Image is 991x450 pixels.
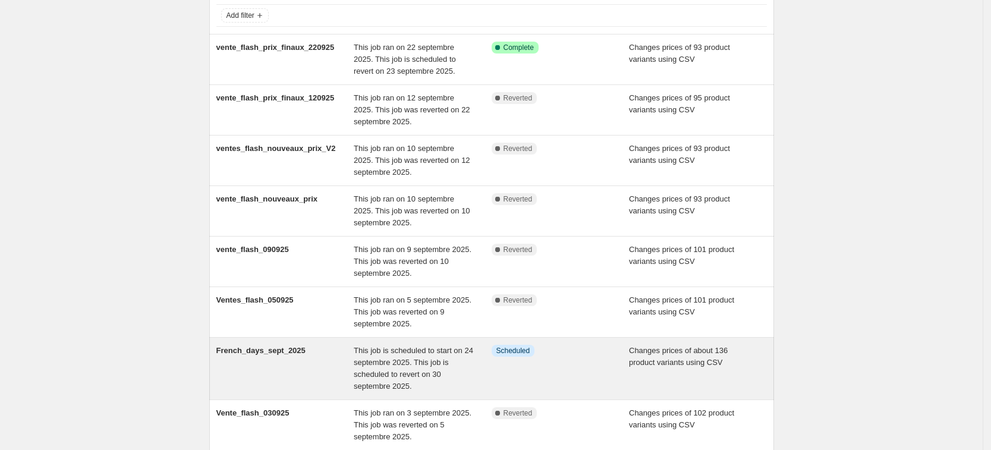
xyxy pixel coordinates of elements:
[629,194,730,215] span: Changes prices of 93 product variants using CSV
[354,43,456,75] span: This job ran on 22 septembre 2025. This job is scheduled to revert on 23 septembre 2025.
[629,144,730,165] span: Changes prices of 93 product variants using CSV
[504,144,533,153] span: Reverted
[504,245,533,254] span: Reverted
[504,43,534,52] span: Complete
[504,408,533,418] span: Reverted
[354,408,471,441] span: This job ran on 3 septembre 2025. This job was reverted on 5 septembre 2025.
[216,144,336,153] span: ventes_flash_nouveaux_prix_V2
[216,93,335,102] span: vente_flash_prix_finaux_120925
[216,245,289,254] span: vente_flash_090925
[354,346,473,391] span: This job is scheduled to start on 24 septembre 2025. This job is scheduled to revert on 30 septem...
[629,295,734,316] span: Changes prices of 101 product variants using CSV
[629,245,734,266] span: Changes prices of 101 product variants using CSV
[221,8,269,23] button: Add filter
[496,346,530,355] span: Scheduled
[216,346,306,355] span: French_days_sept_2025
[629,408,734,429] span: Changes prices of 102 product variants using CSV
[504,93,533,103] span: Reverted
[504,295,533,305] span: Reverted
[354,295,471,328] span: This job ran on 5 septembre 2025. This job was reverted on 9 septembre 2025.
[216,295,294,304] span: Ventes_flash_050925
[629,43,730,64] span: Changes prices of 93 product variants using CSV
[354,93,470,126] span: This job ran on 12 septembre 2025. This job was reverted on 22 septembre 2025.
[354,245,471,278] span: This job ran on 9 septembre 2025. This job was reverted on 10 septembre 2025.
[354,194,470,227] span: This job ran on 10 septembre 2025. This job was reverted on 10 septembre 2025.
[504,194,533,204] span: Reverted
[216,408,290,417] span: Vente_flash_030925
[354,144,470,177] span: This job ran on 10 septembre 2025. This job was reverted on 12 septembre 2025.
[629,93,730,114] span: Changes prices of 95 product variants using CSV
[216,43,335,52] span: vente_flash_prix_finaux_220925
[216,194,318,203] span: vente_flash_nouveaux_prix
[629,346,728,367] span: Changes prices of about 136 product variants using CSV
[226,11,254,20] span: Add filter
